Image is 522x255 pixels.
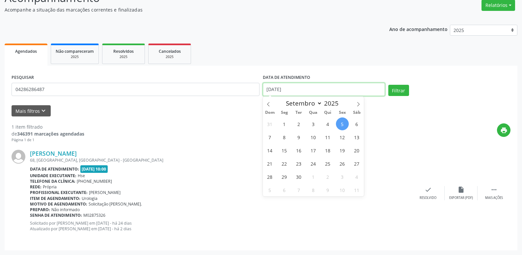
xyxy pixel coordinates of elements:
span: Setembro 22, 2025 [278,157,291,170]
span: Setembro 25, 2025 [321,157,334,170]
span: Outubro 1, 2025 [307,170,320,183]
div: 2025 [153,54,186,59]
b: Rede: [30,184,41,190]
span: Dom [263,111,277,115]
span: Outubro 7, 2025 [292,183,305,196]
span: Sex [335,111,349,115]
span: Setembro 23, 2025 [292,157,305,170]
span: Setembro 14, 2025 [263,144,276,157]
button: Filtrar [388,85,409,96]
span: Não informado [51,207,80,212]
span: Setembro 15, 2025 [278,144,291,157]
b: Telefone da clínica: [30,178,75,184]
p: Acompanhe a situação das marcações correntes e finalizadas [5,6,364,13]
span: Setembro 27, 2025 [350,157,363,170]
select: Month [283,99,322,108]
span: Outubro 9, 2025 [321,183,334,196]
input: Nome, código do beneficiário ou CPF [12,83,260,96]
span: Cancelados [159,48,181,54]
button: print [497,123,510,137]
span: Setembro 29, 2025 [278,170,291,183]
span: Outubro 10, 2025 [336,183,349,196]
span: Setembro 6, 2025 [350,117,363,130]
span: Outubro 3, 2025 [336,170,349,183]
span: Ter [291,111,306,115]
i: print [500,127,508,134]
label: PESQUISAR [12,73,34,83]
span: Qua [306,111,320,115]
span: Setembro 11, 2025 [321,131,334,143]
span: Outubro 11, 2025 [350,183,363,196]
span: Setembro 21, 2025 [263,157,276,170]
b: Data de atendimento: [30,166,79,172]
span: Setembro 16, 2025 [292,144,305,157]
span: Setembro 12, 2025 [336,131,349,143]
i: insert_drive_file [457,186,465,193]
span: Setembro 28, 2025 [263,170,276,183]
i:  [490,186,498,193]
span: Outubro 8, 2025 [307,183,320,196]
b: Profissional executante: [30,190,88,195]
span: Resolvidos [113,48,134,54]
span: [DATE] 10:00 [80,165,108,173]
span: Setembro 10, 2025 [307,131,320,143]
div: 68, [GEOGRAPHIC_DATA], [GEOGRAPHIC_DATA] - [GEOGRAPHIC_DATA] [30,157,412,163]
span: Setembro 30, 2025 [292,170,305,183]
div: Resolvido [420,196,436,200]
label: DATA DE ATENDIMENTO [263,73,310,83]
span: Setembro 18, 2025 [321,144,334,157]
span: [PERSON_NAME] [89,190,121,195]
span: Seg [277,111,291,115]
b: Unidade executante: [30,173,76,178]
span: Própria [43,184,57,190]
span: Sáb [349,111,364,115]
p: Solicitado por [PERSON_NAME] em [DATE] - há 24 dias Atualizado por [PERSON_NAME] em [DATE] - há 2... [30,220,412,232]
img: img [12,150,25,164]
span: Setembro 2, 2025 [292,117,305,130]
span: Outubro 2, 2025 [321,170,334,183]
span: Setembro 1, 2025 [278,117,291,130]
span: Outubro 6, 2025 [278,183,291,196]
div: de [12,130,84,137]
span: Qui [320,111,335,115]
b: Motivo de agendamento: [30,201,87,207]
div: Página 1 de 1 [12,137,84,143]
span: Setembro 4, 2025 [321,117,334,130]
span: Setembro 13, 2025 [350,131,363,143]
div: Exportar (PDF) [449,196,473,200]
div: Mais ações [485,196,503,200]
input: Selecione um intervalo [263,83,385,96]
span: Setembro 8, 2025 [278,131,291,143]
span: Solicitação [PERSON_NAME]. [89,201,142,207]
input: Year [322,99,344,108]
span: Não compareceram [56,48,94,54]
span: Setembro 19, 2025 [336,144,349,157]
div: 2025 [107,54,140,59]
span: Hse [78,173,85,178]
span: Setembro 5, 2025 [336,117,349,130]
a: [PERSON_NAME] [30,150,77,157]
span: Agendados [15,48,37,54]
b: Senha de atendimento: [30,212,82,218]
span: Setembro 26, 2025 [336,157,349,170]
i: keyboard_arrow_down [40,107,47,114]
b: Item de agendamento: [30,196,80,201]
span: Setembro 17, 2025 [307,144,320,157]
strong: 346391 marcações agendadas [17,131,84,137]
i: check [425,186,432,193]
button: Mais filtroskeyboard_arrow_down [12,105,51,117]
span: Outubro 5, 2025 [263,183,276,196]
span: Setembro 3, 2025 [307,117,320,130]
span: Outubro 4, 2025 [350,170,363,183]
span: Setembro 20, 2025 [350,144,363,157]
span: Setembro 7, 2025 [263,131,276,143]
span: Setembro 24, 2025 [307,157,320,170]
span: M02875326 [83,212,105,218]
p: Ano de acompanhamento [389,25,448,33]
span: Setembro 9, 2025 [292,131,305,143]
span: Agosto 31, 2025 [263,117,276,130]
b: Preparo: [30,207,50,212]
span: Urologia [82,196,97,201]
div: 2025 [56,54,94,59]
span: [PHONE_NUMBER] [77,178,112,184]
